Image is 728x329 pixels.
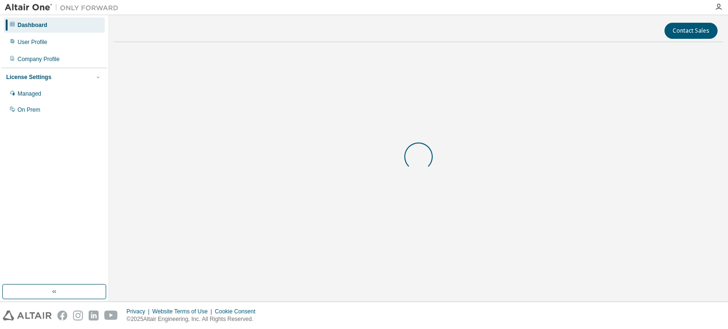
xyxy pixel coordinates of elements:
div: On Prem [18,106,40,114]
img: instagram.svg [73,311,83,320]
button: Contact Sales [664,23,718,39]
div: Company Profile [18,55,60,63]
img: facebook.svg [57,311,67,320]
img: altair_logo.svg [3,311,52,320]
div: User Profile [18,38,47,46]
div: Cookie Consent [215,308,261,315]
div: License Settings [6,73,51,81]
img: Altair One [5,3,123,12]
div: Privacy [127,308,152,315]
div: Website Terms of Use [152,308,215,315]
p: © 2025 Altair Engineering, Inc. All Rights Reserved. [127,315,261,323]
div: Managed [18,90,41,98]
img: youtube.svg [104,311,118,320]
div: Dashboard [18,21,47,29]
img: linkedin.svg [89,311,99,320]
